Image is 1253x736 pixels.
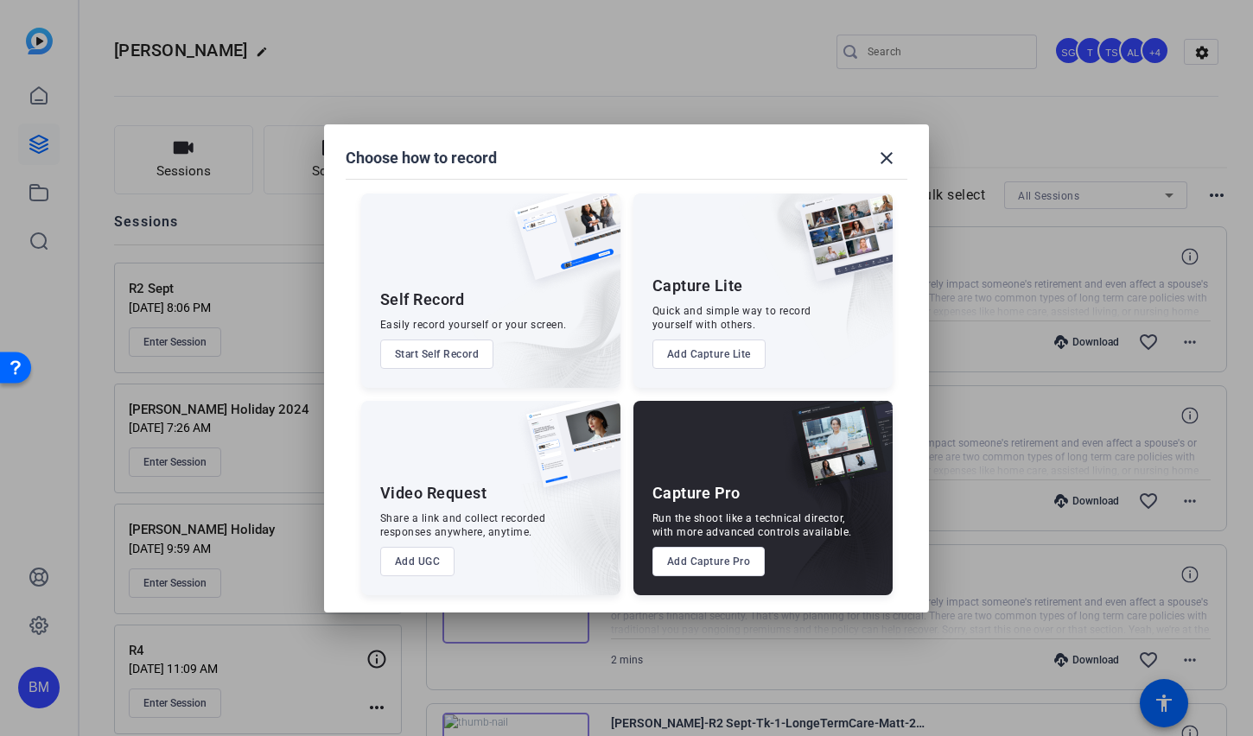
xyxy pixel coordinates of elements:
[470,231,620,388] img: embarkstudio-self-record.png
[380,547,455,576] button: Add UGC
[779,401,893,506] img: capture-pro.png
[652,483,741,504] div: Capture Pro
[380,289,465,310] div: Self Record
[876,148,897,168] mat-icon: close
[346,148,497,168] h1: Choose how to record
[652,339,766,369] button: Add Capture Lite
[513,401,620,505] img: ugc-content.png
[380,483,487,504] div: Video Request
[652,304,811,332] div: Quick and simple way to record yourself with others.
[380,511,546,539] div: Share a link and collect recorded responses anywhere, anytime.
[652,547,766,576] button: Add Capture Pro
[652,276,743,296] div: Capture Lite
[380,339,494,369] button: Start Self Record
[380,318,567,332] div: Easily record yourself or your screen.
[520,454,620,595] img: embarkstudio-ugc-content.png
[765,422,893,595] img: embarkstudio-capture-pro.png
[501,194,620,297] img: self-record.png
[786,194,893,299] img: capture-lite.png
[738,194,893,366] img: embarkstudio-capture-lite.png
[652,511,852,539] div: Run the shoot like a technical director, with more advanced controls available.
